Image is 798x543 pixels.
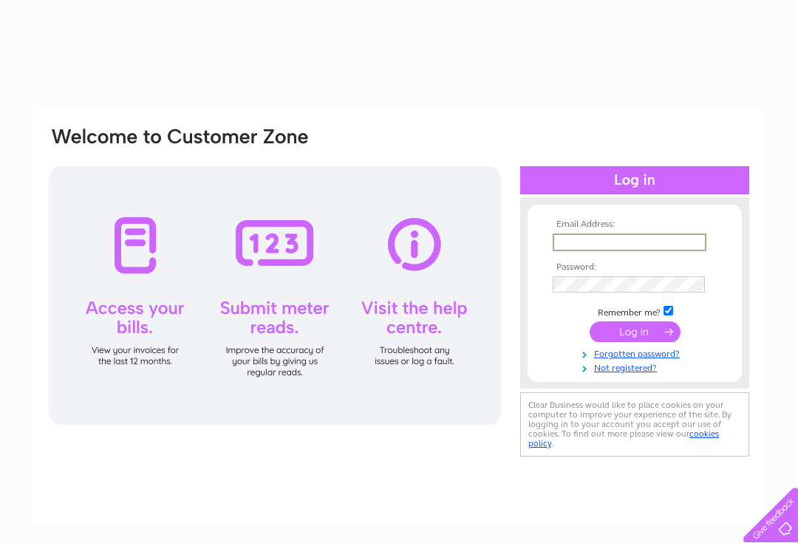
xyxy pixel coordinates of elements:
th: Password: [549,262,720,273]
th: Email Address: [549,219,720,230]
a: Not registered? [553,360,720,374]
a: cookies policy [528,428,719,448]
div: Clear Business would like to place cookies on your computer to improve your experience of the sit... [520,392,749,457]
td: Remember me? [549,304,720,318]
input: Submit [590,321,681,342]
a: Forgotten password? [553,346,720,360]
